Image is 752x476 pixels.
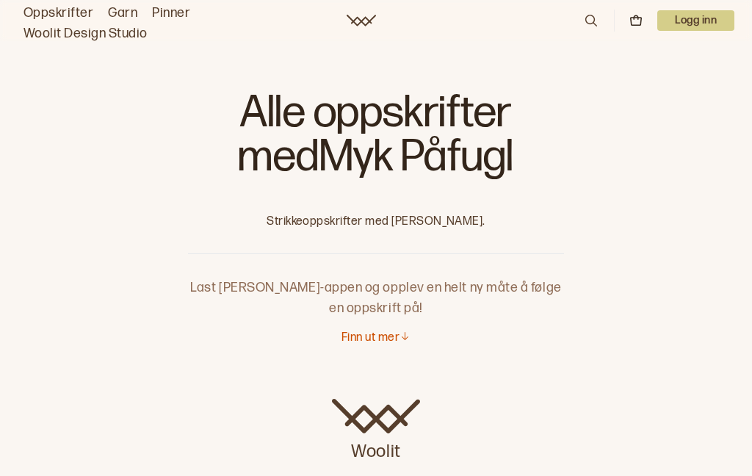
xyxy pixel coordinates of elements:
[188,214,564,230] p: Strikkeoppskrifter med [PERSON_NAME].
[657,10,734,31] button: User dropdown
[108,3,137,24] a: Garn
[347,15,376,26] a: Woolit
[657,10,734,31] p: Logg inn
[332,399,420,464] a: Woolit
[341,331,411,346] button: Finn ut mer
[23,24,148,44] a: Woolit Design Studio
[332,399,420,434] img: Woolit
[332,434,420,464] p: Woolit
[188,254,564,319] p: Last [PERSON_NAME]-appen og opplev en helt ny måte å følge en oppskrift på!
[23,3,93,24] a: Oppskrifter
[152,3,190,24] a: Pinner
[188,88,564,191] h1: Alle oppskrifter med Myk Påfugl
[341,331,399,346] p: Finn ut mer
